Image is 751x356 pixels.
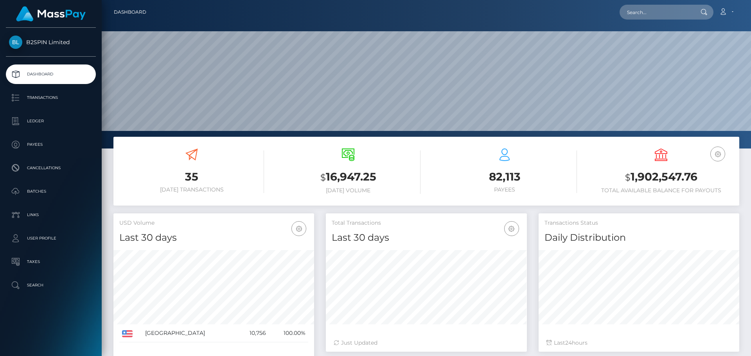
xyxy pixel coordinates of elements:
[9,209,93,221] p: Links
[6,135,96,154] a: Payees
[9,68,93,80] p: Dashboard
[9,36,22,49] img: B2SPIN Limited
[544,219,733,227] h5: Transactions Status
[9,279,93,291] p: Search
[320,172,326,183] small: $
[589,169,733,185] h3: 1,902,547.76
[9,256,93,268] p: Taxes
[544,231,733,245] h4: Daily Distribution
[9,162,93,174] p: Cancellations
[119,219,308,227] h5: USD Volume
[9,115,93,127] p: Ledger
[565,339,572,346] span: 24
[6,229,96,248] a: User Profile
[546,339,731,347] div: Last hours
[6,182,96,201] a: Batches
[6,88,96,107] a: Transactions
[625,172,631,183] small: $
[276,187,420,194] h6: [DATE] Volume
[16,6,86,21] img: MassPay Logo
[332,219,521,227] h5: Total Transactions
[142,324,237,342] td: [GEOGRAPHIC_DATA]
[6,39,96,46] span: B2SPIN Limited
[269,324,308,342] td: 100.00%
[119,231,308,245] h4: Last 30 days
[332,231,521,245] h4: Last 30 days
[6,64,96,84] a: Dashboard
[9,92,93,104] p: Transactions
[6,275,96,295] a: Search
[432,169,577,184] h3: 82,113
[9,233,93,244] p: User Profile
[276,169,420,185] h3: 16,947.25
[119,186,264,193] h6: [DATE] Transactions
[334,339,519,347] div: Just Updated
[119,169,264,184] h3: 35
[620,5,693,20] input: Search...
[122,330,133,337] img: US.png
[6,252,96,272] a: Taxes
[9,186,93,197] p: Batches
[9,139,93,150] p: Payees
[589,187,733,194] h6: Total Available Balance for Payouts
[6,158,96,178] a: Cancellations
[114,4,146,20] a: Dashboard
[6,205,96,225] a: Links
[6,111,96,131] a: Ledger
[237,324,269,342] td: 10,756
[432,186,577,193] h6: Payees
